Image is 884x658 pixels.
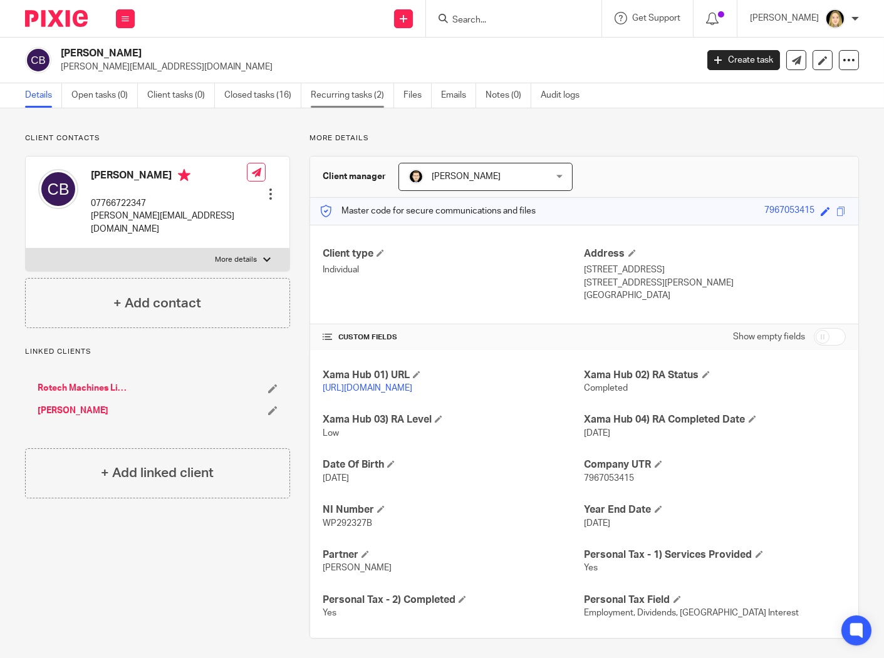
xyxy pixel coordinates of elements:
a: Create task [707,50,780,70]
h2: [PERSON_NAME] [61,47,563,60]
p: Linked clients [25,347,290,357]
img: DavidBlack.format_png.resize_200x.png [408,169,424,184]
h4: Xama Hub 04) RA Completed Date [585,413,846,426]
a: Details [25,83,62,108]
span: Completed [585,384,628,393]
p: [STREET_ADDRESS] [585,264,846,276]
span: [DATE] [585,519,611,528]
h4: + Add contact [113,294,201,313]
h4: CUSTOM FIELDS [323,332,584,342]
span: Get Support [632,14,680,23]
span: [DATE] [323,474,349,483]
span: Low [323,429,339,438]
p: [GEOGRAPHIC_DATA] [585,289,846,302]
span: [PERSON_NAME] [432,172,501,181]
h4: + Add linked client [101,463,214,483]
p: Master code for secure communications and files [320,205,536,217]
p: Individual [323,264,584,276]
a: Rotech Machines Limited [38,382,133,394]
h4: Client type [323,247,584,260]
span: [DATE] [585,429,611,438]
a: [PERSON_NAME] [38,404,108,417]
h3: Client manager [323,170,386,183]
span: [PERSON_NAME] [323,563,392,572]
h4: Year End Date [585,503,846,517]
a: Closed tasks (16) [224,83,301,108]
h4: Date Of Birth [323,458,584,471]
h4: Partner [323,548,584,562]
a: Files [403,83,432,108]
div: 7967053415 [764,204,814,218]
h4: [PERSON_NAME] [91,169,247,185]
h4: NI Number [323,503,584,517]
a: [URL][DOMAIN_NAME] [323,384,412,393]
span: Yes [585,563,598,572]
span: Yes [323,609,336,617]
p: [STREET_ADDRESS][PERSON_NAME] [585,277,846,289]
i: Primary [178,169,190,182]
h4: Address [585,247,846,260]
label: Show empty fields [733,331,805,343]
a: Open tasks (0) [71,83,138,108]
p: [PERSON_NAME][EMAIL_ADDRESS][DOMAIN_NAME] [61,61,689,73]
span: Employment, Dividends, [GEOGRAPHIC_DATA] Interest [585,609,799,617]
h4: Xama Hub 01) URL [323,369,584,382]
a: Emails [441,83,476,108]
input: Search [451,15,564,26]
p: [PERSON_NAME][EMAIL_ADDRESS][DOMAIN_NAME] [91,210,247,235]
h4: Personal Tax - 1) Services Provided [585,548,846,562]
h4: Company UTR [585,458,846,471]
img: svg%3E [25,47,51,73]
h4: Xama Hub 02) RA Status [585,369,846,382]
a: Client tasks (0) [147,83,215,108]
h4: Xama Hub 03) RA Level [323,413,584,426]
img: Pixie [25,10,88,27]
a: Notes (0) [486,83,531,108]
p: [PERSON_NAME] [750,12,819,24]
p: More details [309,133,859,143]
h4: Personal Tax - 2) Completed [323,594,584,607]
a: Recurring tasks (2) [311,83,394,108]
p: Client contacts [25,133,290,143]
span: 7967053415 [585,474,635,483]
img: svg%3E [38,169,78,209]
p: More details [215,255,257,265]
p: 07766722347 [91,197,247,210]
img: Phoebe%20Black.png [825,9,845,29]
span: WP292327B [323,519,372,528]
h4: Personal Tax Field [585,594,846,607]
a: Audit logs [541,83,589,108]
